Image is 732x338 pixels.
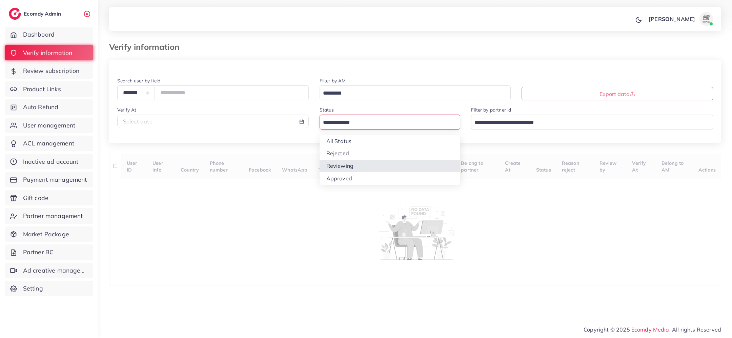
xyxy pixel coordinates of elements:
[5,208,93,224] a: Partner management
[5,45,93,61] a: Verify information
[321,117,452,128] input: Search for option
[320,106,334,113] label: Status
[320,147,461,160] li: Rejected
[23,212,83,220] span: Partner management
[23,85,61,94] span: Product Links
[5,63,93,79] a: Review subscription
[5,172,93,187] a: Payment management
[584,325,721,334] span: Copyright © 2025
[23,284,43,293] span: Setting
[9,8,63,20] a: logoEcomdy Admin
[23,66,80,75] span: Review subscription
[23,121,75,130] span: User management
[599,91,635,97] span: Export data
[109,42,185,52] h3: Verify information
[699,12,713,26] img: avatar
[5,263,93,278] a: Ad creative management
[320,115,461,129] div: Search for option
[23,248,54,257] span: Partner BC
[669,325,721,334] span: , All rights Reserved
[117,106,136,113] label: Verify At
[320,77,346,84] label: Filter by AM
[24,11,63,17] h2: Ecomdy Admin
[5,136,93,151] a: ACL management
[117,77,160,84] label: Search user by field
[5,154,93,170] a: Inactive ad account
[5,226,93,242] a: Market Package
[23,194,48,202] span: Gift code
[23,230,69,239] span: Market Package
[320,160,461,172] li: Reviewing
[320,85,511,100] div: Search for option
[472,117,704,128] input: Search for option
[5,118,93,133] a: User management
[320,172,461,185] li: Approved
[522,87,713,100] button: Export data
[471,115,713,129] div: Search for option
[471,106,511,113] label: Filter by partner id
[321,88,502,99] input: Search for option
[123,118,152,125] span: Select date
[23,175,87,184] span: Payment management
[5,27,93,42] a: Dashboard
[649,15,695,23] p: [PERSON_NAME]
[631,326,669,333] a: Ecomdy Media
[5,190,93,206] a: Gift code
[645,12,716,26] a: [PERSON_NAME]avatar
[23,266,88,275] span: Ad creative management
[23,139,74,148] span: ACL management
[9,8,21,20] img: logo
[23,48,73,57] span: Verify information
[5,81,93,97] a: Product Links
[320,135,461,147] li: All Status
[23,30,55,39] span: Dashboard
[5,244,93,260] a: Partner BC
[23,157,79,166] span: Inactive ad account
[5,99,93,115] a: Auto Refund
[23,103,59,112] span: Auto Refund
[5,281,93,296] a: Setting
